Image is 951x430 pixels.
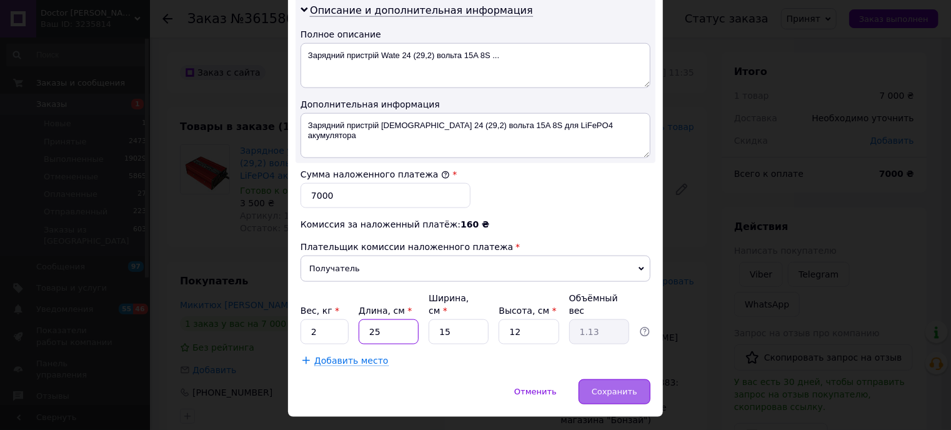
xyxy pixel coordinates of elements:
div: Комиссия за наложенный платёж: [301,218,650,231]
div: Дополнительная информация [301,98,650,111]
span: Описание и дополнительная информация [310,4,533,17]
label: Длина, см [359,306,412,316]
span: Сохранить [592,387,637,396]
label: Ширина, см [429,293,469,316]
textarea: Зарядний пристрій Wate 24 (29,2) вольта 15A 8S ... [301,43,650,88]
div: Полное описание [301,28,650,41]
span: Получатель [301,256,650,282]
span: Отменить [514,387,557,396]
span: Плательщик комиссии наложенного платежа [301,242,513,252]
label: Высота, см [499,306,556,316]
textarea: Зарядний пристрій [DEMOGRAPHIC_DATA] 24 (29,2) вольта 15A 8S для LiFePO4 акумулятора [301,113,650,158]
div: Объёмный вес [569,292,629,317]
span: 160 ₴ [461,219,489,229]
label: Сумма наложенного платежа [301,169,450,179]
span: Добавить место [314,356,389,366]
label: Вес, кг [301,306,339,316]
